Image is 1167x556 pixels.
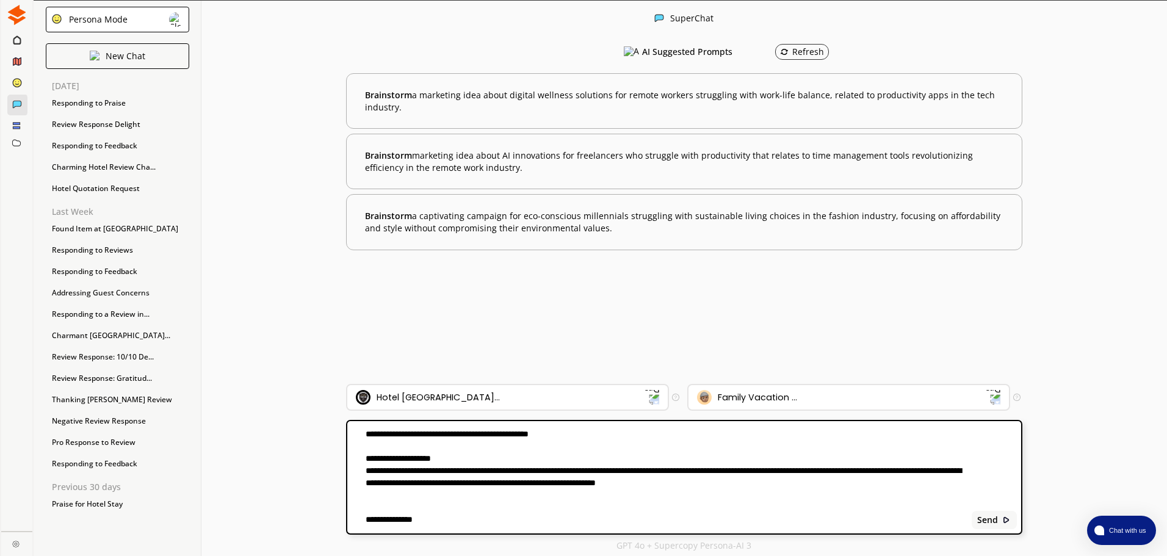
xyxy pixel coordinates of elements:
span: Brainstorm [365,89,412,101]
div: Responding to Feedback [46,455,189,473]
img: Close [169,12,184,27]
img: Close [654,13,664,23]
div: Review Response Delight [46,115,189,134]
div: Praise for Hotel Stay [46,495,189,513]
div: Responding to a Review in... [46,305,189,323]
img: Dropdown Icon [985,389,1001,405]
div: Review Response: Gratitud... [46,369,189,388]
p: Previous 30 days [52,482,189,492]
span: Brainstorm [365,150,412,161]
img: Refresh [780,48,789,56]
img: Close [1002,516,1011,524]
img: Audience Icon [697,390,712,405]
div: Found Item at [GEOGRAPHIC_DATA] [46,220,189,238]
p: [DATE] [52,81,189,91]
div: Charmant [GEOGRAPHIC_DATA]... [46,327,189,345]
a: Close [1,532,32,553]
span: Chat with us [1104,525,1149,535]
div: SuperChat [670,13,714,25]
img: Close [7,5,27,25]
div: Responding to Praise [46,94,189,112]
div: Responding to Reviews [46,241,189,259]
button: atlas-launcher [1087,516,1156,545]
div: Responding to Feedback [46,137,189,155]
img: Close [90,51,99,60]
div: Charming Hotel Review Cha... [46,158,189,176]
div: Review Response: 10/10 De... [46,348,189,366]
b: a marketing idea about digital wellness solutions for remote workers struggling with work-life ba... [365,89,1003,113]
div: Hotel [GEOGRAPHIC_DATA]... [377,392,500,402]
div: Responding to Feedback [46,262,189,281]
img: Close [12,540,20,547]
img: Tooltip Icon [672,394,679,401]
div: Thanking [PERSON_NAME] Review [46,391,189,409]
img: Dropdown Icon [644,389,660,405]
div: Negative Review Response [46,412,189,430]
div: Persona Mode [65,15,128,24]
img: Tooltip Icon [1013,394,1021,401]
img: AI Suggested Prompts [624,46,639,57]
div: Refresh [780,47,824,57]
b: a captivating campaign for eco-conscious millennials struggling with sustainable living choices i... [365,210,1003,234]
h3: AI Suggested Prompts [642,43,732,61]
img: Brand Icon [356,390,370,405]
div: Hotel Quotation Request [46,179,189,198]
p: GPT 4o + Supercopy Persona-AI 3 [616,541,751,551]
div: Pro Response to Review [46,433,189,452]
div: Addressing Guest Concerns [46,284,189,302]
p: Last Week [52,207,189,217]
span: Brainstorm [365,210,412,222]
b: Send [977,515,998,525]
p: New Chat [106,51,145,61]
div: Charming Italian Hotel Re... [46,516,189,535]
div: Family Vacation ... [718,392,797,402]
b: marketing idea about AI innovations for freelancers who struggle with productivity that relates t... [365,150,1003,173]
img: Close [51,13,62,24]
